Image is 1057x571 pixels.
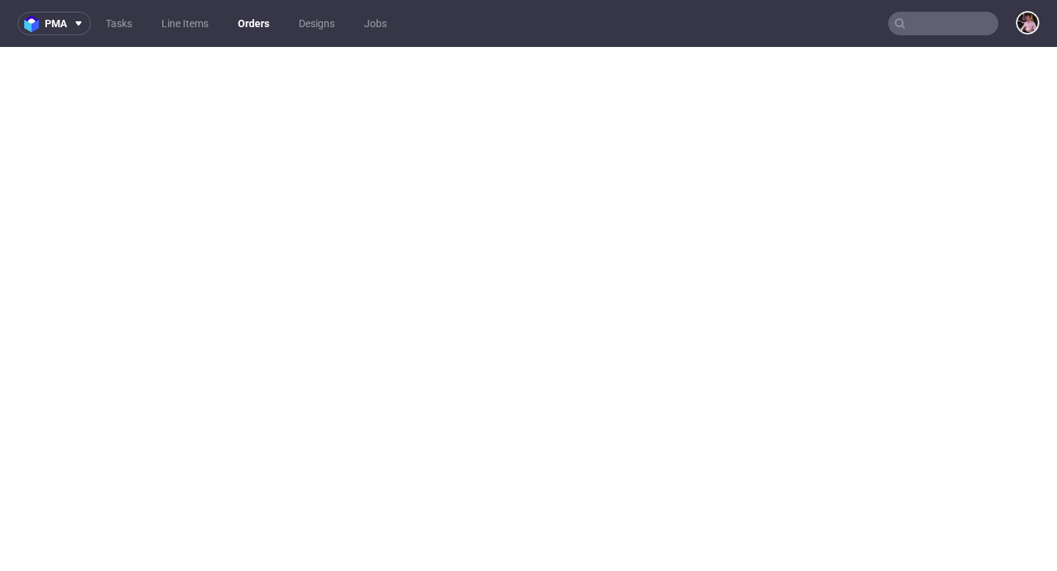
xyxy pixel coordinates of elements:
a: Jobs [355,12,396,35]
img: logo [24,15,45,32]
a: Line Items [153,12,217,35]
span: pma [45,18,67,29]
a: Designs [290,12,344,35]
img: Aleks Ziemkowski [1017,12,1038,33]
button: pma [18,12,91,35]
a: Tasks [97,12,141,35]
a: Orders [229,12,278,35]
